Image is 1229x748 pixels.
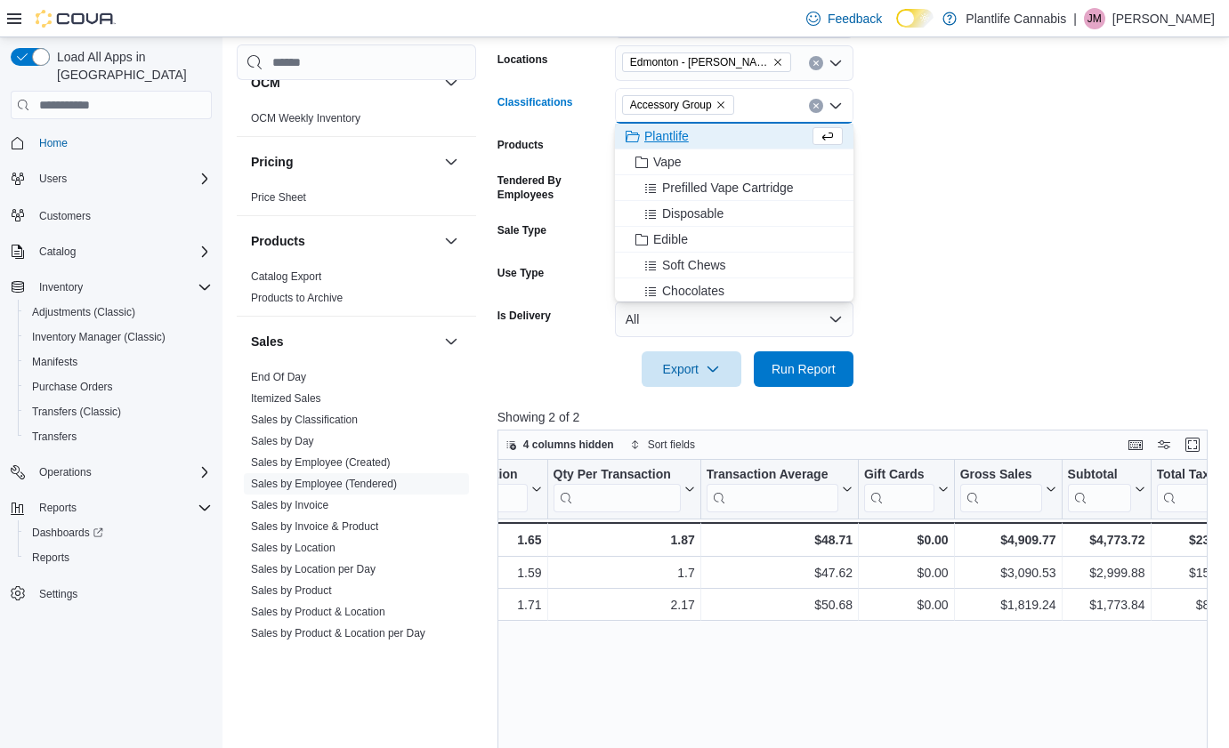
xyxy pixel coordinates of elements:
button: Inventory [4,275,219,300]
div: $1,819.24 [959,594,1055,615]
a: Settings [32,583,85,605]
a: End Of Day [251,371,306,383]
span: Itemized Sales [251,391,321,406]
span: Dashboards [32,526,103,540]
button: Plantlife [615,124,853,149]
button: Purchase Orders [18,374,219,399]
a: Sales by Day [251,435,314,447]
span: Users [39,172,67,186]
span: JM [1088,8,1102,29]
input: Dark Mode [896,9,934,28]
span: Customers [39,209,91,223]
p: [PERSON_NAME] [1112,8,1215,29]
button: Transaction Average [707,467,853,512]
button: Users [4,166,219,191]
div: Total Tax [1156,467,1219,484]
label: Is Delivery [497,309,551,323]
span: Edmonton - Terra Losa [622,52,791,72]
a: Sales by Employee (Tendered) [251,478,397,490]
div: Subtotal [1067,467,1130,512]
button: Export [642,351,741,387]
span: Purchase Orders [25,376,212,398]
a: Home [32,133,75,154]
div: $48.71 [707,529,853,551]
h3: Sales [251,333,284,350]
span: Dashboards [25,522,212,543]
div: 1.87 [553,529,694,551]
div: Pricing [237,187,476,215]
span: Feedback [828,10,882,28]
div: Gift Card Sales [864,467,934,512]
h3: OCM [251,74,280,92]
button: Remove Edmonton - Terra Losa from selection in this group [772,57,783,68]
button: Customers [4,202,219,228]
div: 2.17 [553,594,694,615]
a: Catalog Export [251,270,321,283]
span: Sales by Employee (Created) [251,455,391,470]
span: Transfers (Classic) [25,401,212,422]
a: Sales by Location [251,542,336,554]
button: Gross Sales [959,467,1055,512]
button: Keyboard shortcuts [1125,434,1146,455]
span: Load All Apps in [GEOGRAPHIC_DATA] [50,48,212,84]
button: Settings [4,581,219,607]
button: Remove Accessory Group from selection in this group [716,100,726,110]
span: Settings [39,587,77,601]
div: $47.62 [707,562,853,583]
h3: Products [251,232,305,250]
span: Export [652,351,731,387]
a: Sales by Employee (Created) [251,456,391,469]
div: Gross Sales [959,467,1041,512]
button: Catalog [4,239,219,264]
div: Subtotal [1067,467,1130,484]
button: Run Report [754,351,853,387]
button: Pricing [441,151,462,173]
div: $3,090.53 [959,562,1055,583]
div: $50.68 [707,594,853,615]
span: Soft Chews [662,256,726,274]
div: Items Per Transaction [388,467,528,512]
span: Disposable [662,205,724,222]
a: Manifests [25,351,85,373]
a: Sales by Product & Location per Day [251,627,425,639]
span: Purchase Orders [32,380,113,394]
div: 1.59 [388,562,542,583]
label: Products [497,138,544,152]
div: Qty Per Transaction [553,467,680,512]
button: Reports [18,545,219,570]
button: All [615,302,853,337]
button: Disposable [615,201,853,227]
span: End Of Day [251,370,306,384]
button: Enter fullscreen [1182,434,1203,455]
span: Chocolates [662,282,724,300]
button: 4 columns hidden [498,434,621,455]
button: Adjustments (Classic) [18,300,219,325]
span: Inventory Manager (Classic) [25,326,212,348]
nav: Complex example [11,123,212,653]
button: Chocolates [615,278,853,304]
label: Locations [497,52,548,67]
span: Catalog Export [251,269,321,284]
div: Items Per Transaction [388,467,528,484]
div: $4,773.72 [1067,529,1144,551]
button: Open list of options [829,56,843,70]
img: Cova [36,10,116,28]
div: 1.71 [388,594,542,615]
span: Products to Archive [251,291,343,305]
span: Operations [39,465,92,479]
button: Prefilled Vape Cartridge [615,175,853,201]
button: Edible [615,227,853,253]
button: Vape [615,149,853,175]
div: Sales [237,366,476,672]
div: Qty Per Transaction [553,467,680,484]
button: Close list of options [829,99,843,113]
button: Home [4,130,219,156]
span: Transfers [32,430,77,444]
span: Customers [32,204,212,226]
a: Purchase Orders [25,376,120,398]
div: Justin McIssac [1084,8,1105,29]
span: Accessory Group [630,96,712,114]
a: Products to Archive [251,292,343,304]
div: 1.7 [553,562,694,583]
p: | [1073,8,1077,29]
